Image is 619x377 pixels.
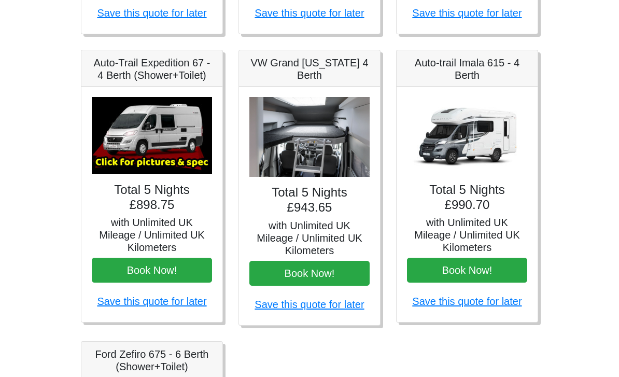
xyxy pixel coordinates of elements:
a: Save this quote for later [255,7,364,19]
h5: with Unlimited UK Mileage / Unlimited UK Kilometers [407,216,527,254]
a: Save this quote for later [412,296,522,307]
img: Auto-trail Imala 615 - 4 Berth [407,97,527,174]
h5: with Unlimited UK Mileage / Unlimited UK Kilometers [92,216,212,254]
img: VW Grand California 4 Berth [249,97,370,177]
h5: Ford Zefiro 675 - 6 Berth (Shower+Toilet) [92,348,212,373]
button: Book Now! [249,261,370,286]
h5: VW Grand [US_STATE] 4 Berth [249,57,370,81]
a: Save this quote for later [97,296,206,307]
a: Save this quote for later [255,299,364,310]
h4: Total 5 Nights £990.70 [407,183,527,213]
button: Book Now! [407,258,527,283]
h4: Total 5 Nights £898.75 [92,183,212,213]
a: Save this quote for later [97,7,206,19]
img: Auto-Trail Expedition 67 - 4 Berth (Shower+Toilet) [92,97,212,174]
h5: Auto-trail Imala 615 - 4 Berth [407,57,527,81]
h4: Total 5 Nights £943.65 [249,185,370,215]
h5: with Unlimited UK Mileage / Unlimited UK Kilometers [249,219,370,257]
a: Save this quote for later [412,7,522,19]
button: Book Now! [92,258,212,283]
h5: Auto-Trail Expedition 67 - 4 Berth (Shower+Toilet) [92,57,212,81]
